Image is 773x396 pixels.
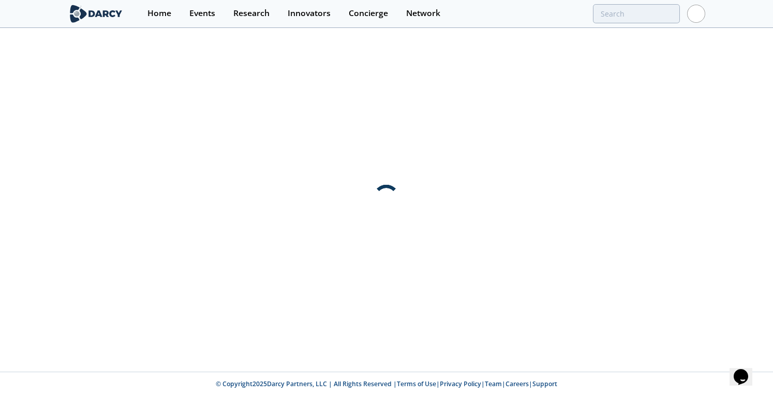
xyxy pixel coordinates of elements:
div: Innovators [288,9,331,18]
a: Privacy Policy [440,379,481,388]
input: Advanced Search [593,4,680,23]
img: logo-wide.svg [68,5,124,23]
div: Concierge [349,9,388,18]
div: Events [189,9,215,18]
div: Research [233,9,270,18]
a: Support [532,379,557,388]
iframe: chat widget [730,355,763,386]
p: © Copyright 2025 Darcy Partners, LLC | All Rights Reserved | | | | | [28,379,745,389]
div: Network [406,9,440,18]
div: Home [147,9,171,18]
img: Profile [687,5,705,23]
a: Team [485,379,502,388]
a: Careers [506,379,529,388]
a: Terms of Use [397,379,436,388]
